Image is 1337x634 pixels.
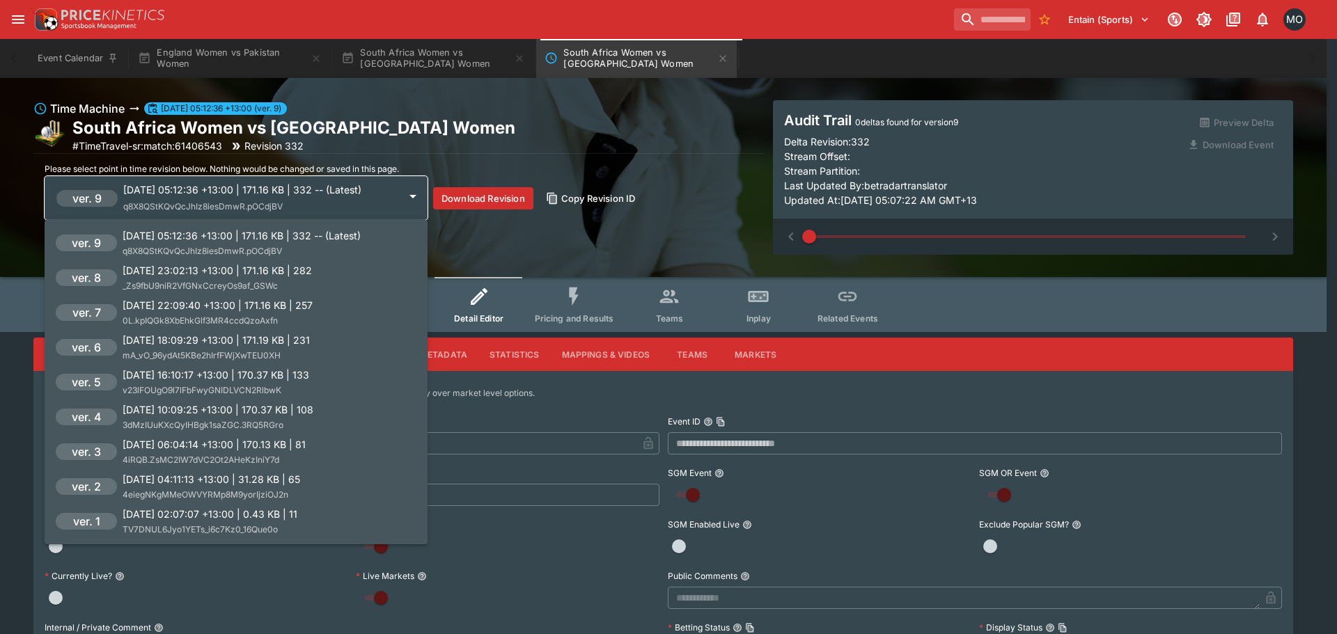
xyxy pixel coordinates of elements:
[73,513,100,530] h6: ver. 1
[123,420,283,430] span: 3dMzIUuKXcQyIHBgk1saZGC.3RQ5RGro
[123,280,278,291] span: _Zs9fbU9niR2VfGNxCcreyOs9af_GSWc
[123,489,288,500] span: 4eiegNKgMMeOWVYRMp8M9yorIjziOJ2n
[72,304,101,321] h6: ver. 7
[123,228,361,243] p: [DATE] 05:12:36 +13:00 | 171.16 KB | 332 -- (Latest)
[123,437,306,452] p: [DATE] 06:04:14 +13:00 | 170.13 KB | 81
[123,472,300,486] p: [DATE] 04:11:13 +13:00 | 31.28 KB | 65
[72,409,102,425] h6: ver. 4
[123,350,281,360] span: mA_vO_96ydAt5KBe2hIrfFWjXwTEU0XH
[123,246,282,256] span: q8X8QStKQvQcJhIz8iesDmwR.pOCdjBV
[123,333,310,347] p: [DATE] 18:09:29 +13:00 | 171.19 KB | 231
[123,385,281,395] span: v23lFOUgO9l7lFbFwyGNIDLVCN2RlbwK
[72,339,101,356] h6: ver. 6
[123,524,278,534] span: TV7DNUL6Jyo1YETs_i6c7Kz0_16Que0o
[123,298,313,312] p: [DATE] 22:09:40 +13:00 | 171.16 KB | 257
[72,374,101,390] h6: ver. 5
[123,454,279,465] span: 4iRQB.ZsMC2IW7dVC2Ot2AHeKzIniY7d
[72,443,101,460] h6: ver. 3
[123,315,278,326] span: 0L.kpIQGk8XbEhkGlf3MR4ccdQzoAxfn
[123,507,297,521] p: [DATE] 02:07:07 +13:00 | 0.43 KB | 11
[72,269,101,286] h6: ver. 8
[72,478,101,495] h6: ver. 2
[123,367,309,382] p: [DATE] 16:10:17 +13:00 | 170.37 KB | 133
[123,402,313,417] p: [DATE] 10:09:25 +13:00 | 170.37 KB | 108
[72,235,101,251] h6: ver. 9
[123,263,312,278] p: [DATE] 23:02:13 +13:00 | 171.16 KB | 282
